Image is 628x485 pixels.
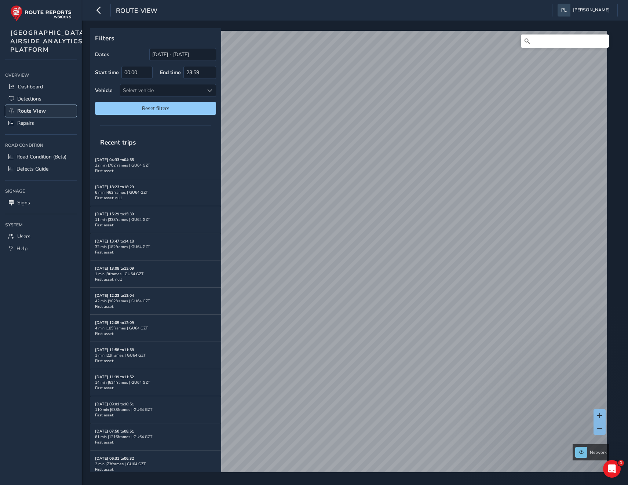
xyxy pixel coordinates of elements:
div: 14 min | 524 frames | GU64 GZT [95,380,216,385]
span: First asset: [95,304,114,309]
div: 1 min | 9 frames | GU64 GZT [95,271,216,277]
label: Vehicle [95,87,113,94]
span: [GEOGRAPHIC_DATA] AIRSIDE ANALYTICS PLATFORM [10,29,87,54]
span: First asset: [95,222,114,228]
label: Start time [95,69,119,76]
div: 110 min | 638 frames | GU64 GZT [95,407,216,412]
button: [PERSON_NAME] [558,4,612,17]
span: Detections [17,95,41,102]
span: [PERSON_NAME] [573,4,610,17]
div: 2 min | 73 frames | GU64 GZT [95,461,216,467]
span: route-view [116,6,157,17]
strong: [DATE] 11:58 to 11:58 [95,347,134,353]
a: Defects Guide [5,163,77,175]
a: Route View [5,105,77,117]
span: Dashboard [18,83,43,90]
span: Signs [17,199,30,206]
span: First asset: [95,440,114,445]
span: First asset: [95,168,114,174]
strong: [DATE] 12:05 to 12:09 [95,320,134,325]
strong: [DATE] 11:39 to 11:52 [95,374,134,380]
canvas: Map [92,31,607,481]
div: 61 min | 1216 frames | GU64 GZT [95,434,216,440]
div: Overview [5,70,77,81]
strong: [DATE] 09:01 to 10:51 [95,401,134,407]
span: Recent trips [95,133,141,152]
div: 6 min | 463 frames | GU64 GZT [95,190,216,195]
span: Repairs [17,120,34,127]
strong: [DATE] 04:33 to 04:55 [95,157,134,163]
label: End time [160,69,181,76]
strong: [DATE] 13:47 to 14:18 [95,238,134,244]
div: 42 min | 902 frames | GU64 GZT [95,298,216,304]
input: Search [521,34,609,48]
div: System [5,219,77,230]
strong: [DATE] 13:08 to 13:09 [95,266,134,271]
span: Reset filters [101,105,211,112]
span: Help [17,245,28,252]
strong: [DATE] 06:31 to 06:32 [95,456,134,461]
div: Select vehicle [120,84,204,96]
span: First asset: null [95,195,122,201]
span: 1 [618,460,624,466]
span: First asset: [95,385,114,391]
strong: [DATE] 18:23 to 18:29 [95,184,134,190]
button: Reset filters [95,102,216,115]
span: Defects Guide [17,165,48,172]
a: Road Condition (Beta) [5,151,77,163]
p: Filters [95,33,216,43]
span: First asset: null [95,277,122,282]
iframe: Intercom live chat [603,460,621,478]
span: First asset: [95,412,114,418]
div: 32 min | 182 frames | GU64 GZT [95,244,216,249]
label: Dates [95,51,109,58]
span: First asset: [95,467,114,472]
img: diamond-layout [558,4,570,17]
span: First asset: [95,331,114,336]
a: Detections [5,93,77,105]
div: 22 min | 702 frames | GU64 GZT [95,163,216,168]
div: 1 min | 22 frames | GU64 GZT [95,353,216,358]
a: Repairs [5,117,77,129]
div: 4 min | 185 frames | GU64 GZT [95,325,216,331]
strong: [DATE] 07:50 to 08:51 [95,429,134,434]
a: Signs [5,197,77,209]
div: Road Condition [5,140,77,151]
span: First asset: [95,249,114,255]
a: Dashboard [5,81,77,93]
strong: [DATE] 15:29 to 15:39 [95,211,134,217]
span: Network [590,449,607,455]
a: Users [5,230,77,242]
span: Road Condition (Beta) [17,153,66,160]
strong: [DATE] 12:23 to 13:04 [95,293,134,298]
img: rr logo [10,5,72,22]
div: 11 min | 338 frames | GU64 GZT [95,217,216,222]
span: First asset: [95,358,114,364]
span: Route View [17,107,46,114]
span: Users [17,233,30,240]
a: Help [5,242,77,255]
div: Signage [5,186,77,197]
